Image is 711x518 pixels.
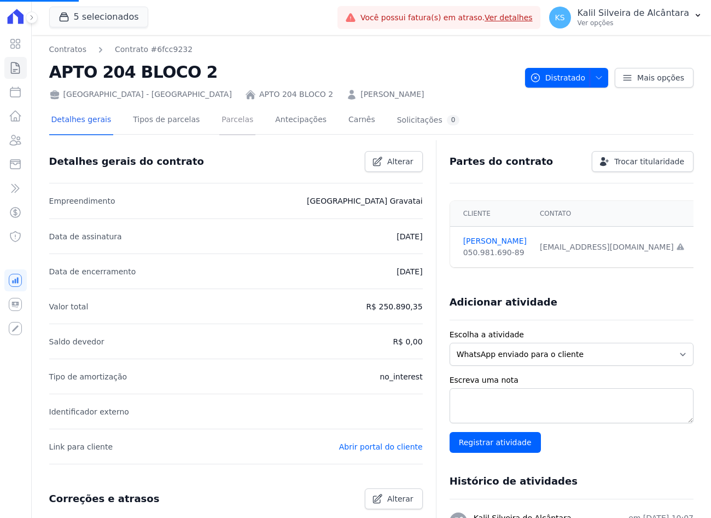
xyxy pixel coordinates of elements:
[360,12,533,24] span: Você possui fatura(s) em atraso.
[49,405,129,418] p: Identificador externo
[49,106,114,135] a: Detalhes gerais
[273,106,329,135] a: Antecipações
[49,44,193,55] nav: Breadcrumb
[540,2,711,33] button: KS Kalil Silveira de Alcântara Ver opções
[387,493,413,504] span: Alterar
[485,13,533,22] a: Ver detalhes
[450,475,578,488] h3: Histórico de atividades
[393,335,422,348] p: R$ 0,00
[49,492,160,505] h3: Correções e atrasos
[49,89,232,100] div: [GEOGRAPHIC_DATA] - [GEOGRAPHIC_DATA]
[578,8,689,19] p: Kalil Silveira de Alcântara
[592,151,693,172] a: Trocar titularidade
[533,201,691,227] th: Contato
[450,296,557,309] h3: Adicionar atividade
[380,370,422,383] p: no_interest
[450,329,693,341] label: Escolha a atividade
[525,68,608,88] button: Distratado
[259,89,333,100] a: APTO 204 BLOCO 2
[49,300,89,313] p: Valor total
[339,442,423,451] a: Abrir portal do cliente
[447,115,460,125] div: 0
[397,265,422,278] p: [DATE]
[49,335,104,348] p: Saldo devedor
[463,247,527,258] div: 050.981.690-89
[131,106,202,135] a: Tipos de parcelas
[49,194,115,208] p: Empreendimento
[49,230,122,243] p: Data de assinatura
[530,68,585,88] span: Distratado
[614,156,684,167] span: Trocar titularidade
[49,7,148,27] button: 5 selecionados
[397,115,460,125] div: Solicitações
[219,106,255,135] a: Parcelas
[366,300,422,313] p: R$ 250.890,35
[346,106,377,135] a: Carnês
[555,14,565,21] span: KS
[49,60,516,84] h2: APTO 204 BLOCO 2
[365,151,423,172] a: Alterar
[395,106,462,135] a: Solicitações0
[450,432,541,453] input: Registrar atividade
[450,375,693,386] label: Escreva uma nota
[360,89,424,100] a: [PERSON_NAME]
[365,488,423,509] a: Alterar
[540,241,685,253] div: [EMAIL_ADDRESS][DOMAIN_NAME]
[115,44,193,55] a: Contrato #6fcc9232
[49,440,113,453] p: Link para cliente
[397,230,422,243] p: [DATE]
[387,156,413,167] span: Alterar
[49,44,516,55] nav: Breadcrumb
[49,44,86,55] a: Contratos
[637,72,684,83] span: Mais opções
[578,19,689,27] p: Ver opções
[49,155,204,168] h3: Detalhes gerais do contrato
[615,68,693,88] a: Mais opções
[49,265,136,278] p: Data de encerramento
[463,235,527,247] a: [PERSON_NAME]
[450,201,533,227] th: Cliente
[49,370,127,383] p: Tipo de amortização
[450,155,553,168] h3: Partes do contrato
[307,194,423,208] p: [GEOGRAPHIC_DATA] Gravatai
